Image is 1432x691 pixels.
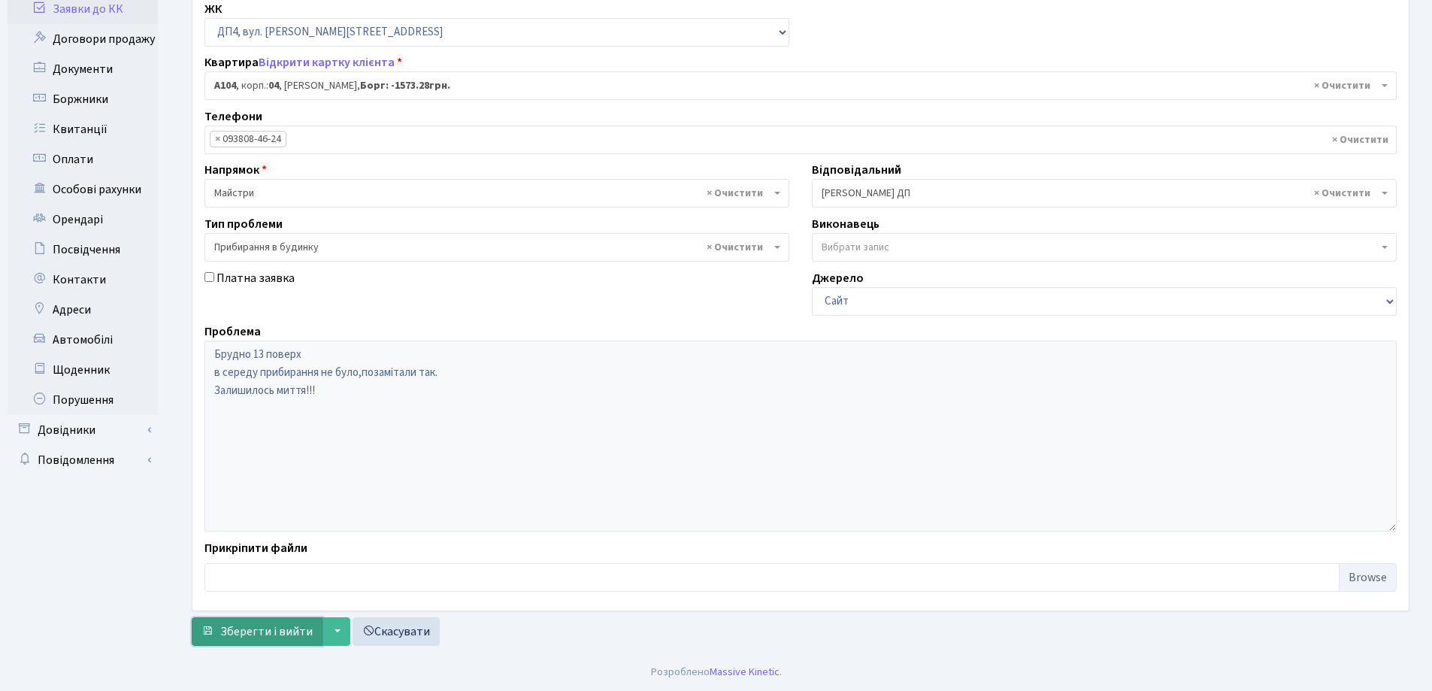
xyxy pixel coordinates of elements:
[1332,132,1388,147] span: Видалити всі елементи
[204,53,402,71] label: Квартира
[8,445,158,475] a: Повідомлення
[707,240,763,255] span: Видалити всі елементи
[204,215,283,233] label: Тип проблеми
[204,179,789,208] span: Майстри
[822,240,889,255] span: Вибрати запис
[8,265,158,295] a: Контакти
[8,114,158,144] a: Квитанції
[812,269,864,287] label: Джерело
[812,161,901,179] label: Відповідальний
[259,54,395,71] a: Відкрити картку клієнта
[8,205,158,235] a: Орендарі
[220,623,313,640] span: Зберегти і вийти
[8,235,158,265] a: Посвідчення
[204,233,789,262] span: Прибирання в будинку
[8,415,158,445] a: Довідники
[204,341,1397,532] textarea: Брудно 13 поверх в середу прибирання не було,позамітали так. Залишилось миття!!!
[8,295,158,325] a: Адреси
[707,186,763,201] span: Видалити всі елементи
[214,186,770,201] span: Майстри
[360,78,450,93] b: Борг: -1573.28грн.
[1314,186,1370,201] span: Видалити всі елементи
[1314,78,1370,93] span: Видалити всі елементи
[268,78,279,93] b: 04
[812,179,1397,208] span: Сомова О.П. ДП
[822,186,1378,201] span: Сомова О.П. ДП
[214,240,770,255] span: Прибирання в будинку
[710,664,780,680] a: Massive Kinetic
[204,71,1397,100] span: <b>А104</b>, корп.: <b>04</b>, Заблоцька Анна Юріївна, <b>Борг: -1573.28грн.</b>
[204,539,307,557] label: Прикріпити файли
[8,325,158,355] a: Автомобілі
[214,78,1378,93] span: <b>А104</b>, корп.: <b>04</b>, Заблоцька Анна Юріївна, <b>Борг: -1573.28грн.</b>
[215,132,220,147] span: ×
[353,617,440,646] a: Скасувати
[216,269,295,287] label: Платна заявка
[8,174,158,205] a: Особові рахунки
[192,617,322,646] button: Зберегти і вийти
[204,323,261,341] label: Проблема
[8,24,158,54] a: Договори продажу
[812,215,879,233] label: Виконавець
[204,161,267,179] label: Напрямок
[214,78,236,93] b: А104
[651,664,782,680] div: Розроблено .
[210,131,286,147] li: 093808-46-24
[204,108,262,126] label: Телефони
[8,385,158,415] a: Порушення
[8,54,158,84] a: Документи
[8,355,158,385] a: Щоденник
[8,144,158,174] a: Оплати
[8,84,158,114] a: Боржники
